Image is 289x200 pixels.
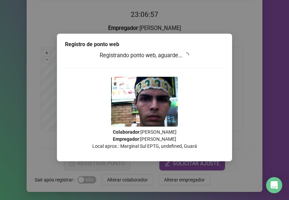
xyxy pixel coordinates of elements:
[65,40,224,48] div: Registro de ponto web
[184,53,189,58] span: loading
[113,136,139,142] strong: Empregador
[113,129,139,135] strong: Colaborador
[65,129,224,150] p: : [PERSON_NAME] : [PERSON_NAME] Local aprox.: Marginal Sul EPTG, undefined, Guará
[111,77,178,127] img: 9k=
[65,51,224,60] h3: Registrando ponto web, aguarde...
[266,177,282,193] div: Open Intercom Messenger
